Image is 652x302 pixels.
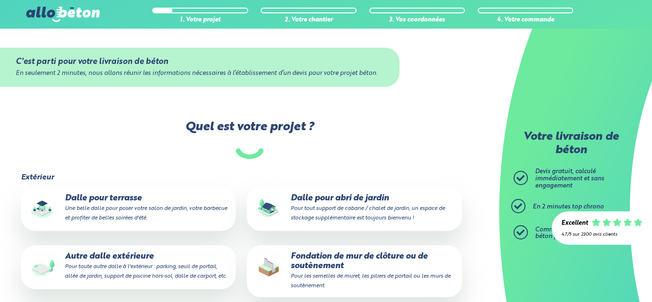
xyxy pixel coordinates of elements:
[65,264,227,279] small: Pour toute autre dalle à l'extérieur : parking, seuil de portail, allée de jardin, support de pis...
[65,206,227,221] small: Une belle dalle pour poser votre salon de jardin, votre barbecue et profiter de belles soirées d'...
[535,227,611,240] span: Commandez ensuite votre béton prêt à l'emploi
[28,252,229,281] p: Autre dalle extérieure
[26,7,100,22] img: allobéton
[535,168,604,188] span: Devis gratuit, calculé immédiatement et sans engagement
[20,120,479,159] label: Quel est votre projet ?
[16,57,383,66] div: C'est parti pour votre livraison de béton
[28,194,229,223] p: Dalle pour terrasse
[261,17,356,24] div: 2. Votre chantier
[369,17,465,24] div: 3. Vos coordonnées
[567,265,641,292] iframe: Help widget launcher
[516,131,626,157] p: Votre livraison de béton
[561,232,642,237] div: 4.7/5 sur 2300 avis clients
[16,70,383,77] div: En seulement 2 minutes, nous allons réunir les informations nécessaires à l’établissement d’un de...
[21,173,54,182] legend: Extérieur
[253,252,455,291] p: Fondation de mur de clôture ou de soutènement
[478,17,573,24] div: 4. Votre commande
[253,194,284,224] img: final_use.values.garden_shed
[561,220,588,227] div: Excellent
[253,252,284,282] img: final_use.values.closing_wall_fundation
[533,204,604,210] span: En 2 minutes top chrono
[253,194,455,223] p: Dalle pour abri de jardin
[152,17,248,24] div: 1. Votre projet
[291,206,445,221] small: Pour tout support de cabane / chalet de jardin, un espace de stockage supplémentaire est toujours...
[28,252,58,282] img: final_use.values.outside_slab
[291,273,451,289] small: Pour les semelles de muret, les piliers de portail ou les murs de soutènement.
[28,194,58,224] img: final_use.values.terrace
